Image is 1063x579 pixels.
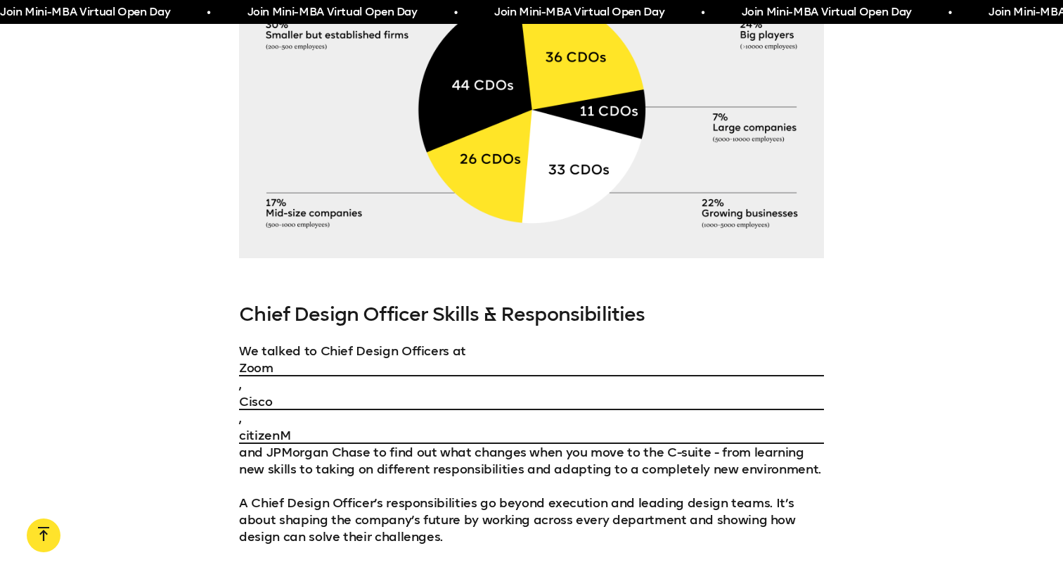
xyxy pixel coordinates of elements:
[239,427,824,444] a: citizenM
[239,343,824,478] p: We talked to Chief Design Officers at , , and JPMorgan Chase to find out what changes when you mo...
[239,393,824,410] a: Cisco
[637,4,640,21] span: •
[143,4,146,21] span: •
[884,4,888,21] span: •
[239,303,824,326] h3: Chief Design Officer Skills & Responsibilities
[239,360,824,376] a: Zoom
[390,4,394,21] span: •
[239,495,824,545] p: A Chief Design Officer’s responsibilities go beyond execution and leading design teams. It’s abou...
